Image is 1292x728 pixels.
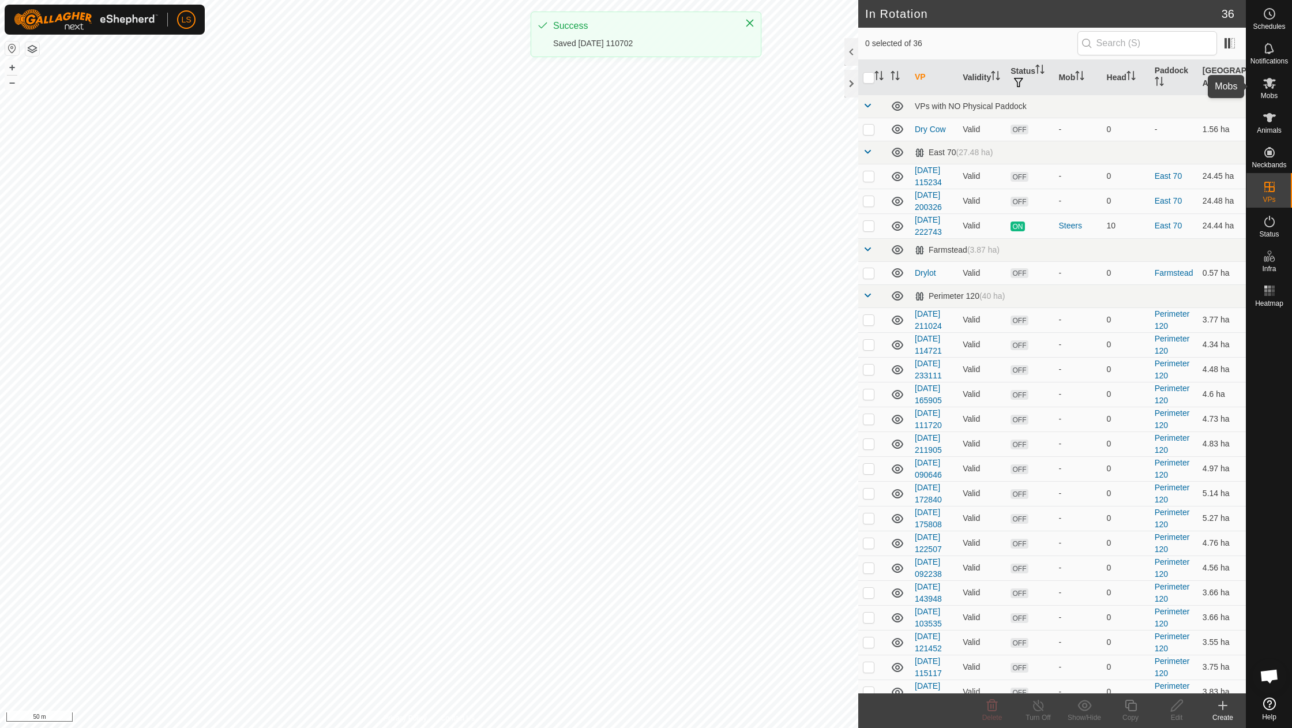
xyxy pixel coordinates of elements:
a: Perimeter 120 [1155,681,1190,703]
td: 10 [1102,213,1150,238]
td: 0 [1102,382,1150,407]
td: Valid [958,118,1006,141]
a: [DATE] 143948 [915,582,942,603]
td: 0 [1102,630,1150,655]
div: - [1058,463,1097,475]
span: (27.48 ha) [956,148,993,157]
span: OFF [1011,390,1028,400]
a: [DATE] 233111 [915,359,942,380]
a: Perimeter 120 [1155,334,1190,355]
div: Copy [1107,712,1154,723]
a: Help [1246,693,1292,725]
div: - [1058,195,1097,207]
td: Valid [958,680,1006,704]
div: - [1058,661,1097,673]
span: (40 ha) [979,291,1005,301]
div: - [1058,388,1097,400]
td: 5.14 ha [1198,481,1246,506]
td: 0 [1102,556,1150,580]
span: 36 [1222,5,1234,22]
a: [DATE] 103535 [915,607,942,628]
div: Saved [DATE] 110702 [553,37,733,50]
div: - [1058,686,1097,698]
div: - [1058,123,1097,136]
a: East 70 [1155,221,1182,230]
td: 0 [1102,605,1150,630]
div: Edit [1154,712,1200,723]
th: [GEOGRAPHIC_DATA] Area [1198,60,1246,95]
td: 0 [1102,407,1150,431]
a: [DATE] 114721 [915,334,942,355]
a: [DATE] 121452 [915,632,942,653]
span: LS [181,14,191,26]
span: OFF [1011,125,1028,134]
span: Notifications [1250,58,1288,65]
div: - [1058,314,1097,326]
td: 4.6 ha [1198,382,1246,407]
a: East 70 [1155,171,1182,181]
span: OFF [1011,588,1028,598]
td: - [1150,118,1198,141]
div: Perimeter 120 [915,291,1005,301]
span: (3.87 ha) [967,245,1000,254]
td: 0 [1102,332,1150,357]
td: Valid [958,630,1006,655]
td: 0 [1102,189,1150,213]
td: 0 [1102,680,1150,704]
p-sorticon: Activate to sort [1075,73,1084,82]
button: + [5,61,19,74]
a: Perimeter 120 [1155,532,1190,554]
span: OFF [1011,340,1028,350]
span: 0 selected of 36 [865,37,1077,50]
span: OFF [1011,172,1028,182]
td: 4.76 ha [1198,531,1246,556]
h2: In Rotation [865,7,1222,21]
a: Perimeter 120 [1155,632,1190,653]
th: Mob [1054,60,1102,95]
a: Perimeter 120 [1155,656,1190,678]
td: Valid [958,357,1006,382]
a: [DATE] 111720 [915,408,942,430]
td: 0 [1102,164,1150,189]
p-sorticon: Activate to sort [1035,66,1045,76]
td: 0 [1102,655,1150,680]
div: - [1058,339,1097,351]
div: Show/Hide [1061,712,1107,723]
a: [DATE] 184512 [915,681,942,703]
a: Perimeter 120 [1155,483,1190,504]
th: VP [910,60,958,95]
div: Turn Off [1015,712,1061,723]
a: [DATE] 122507 [915,532,942,554]
a: Perimeter 120 [1155,433,1190,455]
button: Map Layers [25,42,39,56]
span: OFF [1011,415,1028,425]
span: Neckbands [1252,162,1286,168]
span: OFF [1011,539,1028,549]
a: Contact Us [441,713,475,723]
div: - [1058,512,1097,524]
span: Schedules [1253,23,1285,30]
div: - [1058,170,1097,182]
a: Perimeter 120 [1155,607,1190,628]
span: OFF [1011,489,1028,499]
span: Delete [982,714,1002,722]
td: Valid [958,481,1006,506]
td: 24.44 ha [1198,213,1246,238]
a: [DATE] 115117 [915,656,942,678]
td: 4.83 ha [1198,431,1246,456]
span: OFF [1011,613,1028,623]
td: Valid [958,189,1006,213]
div: - [1058,363,1097,376]
button: Reset Map [5,42,19,55]
div: - [1058,562,1097,574]
div: - [1058,267,1097,279]
a: Privacy Policy [384,713,427,723]
p-sorticon: Activate to sort [891,73,900,82]
span: OFF [1011,663,1028,673]
td: Valid [958,655,1006,680]
td: Valid [958,431,1006,456]
span: OFF [1011,638,1028,648]
span: Infra [1262,265,1276,272]
td: Valid [958,531,1006,556]
td: 4.56 ha [1198,556,1246,580]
